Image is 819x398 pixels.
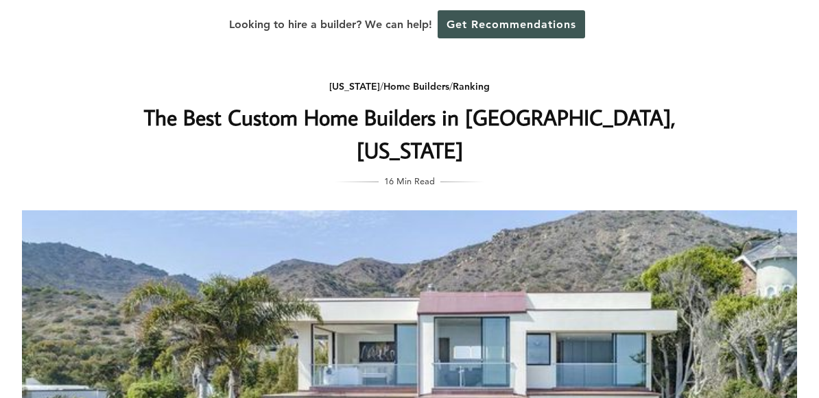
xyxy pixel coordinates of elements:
[383,80,449,92] a: Home Builders
[453,80,490,92] a: Ranking
[329,80,380,92] a: [US_STATE]
[136,78,683,95] div: / /
[384,173,435,188] span: 16 Min Read
[136,101,683,166] h1: The Best Custom Home Builders in [GEOGRAPHIC_DATA], [US_STATE]
[438,10,585,38] a: Get Recommendations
